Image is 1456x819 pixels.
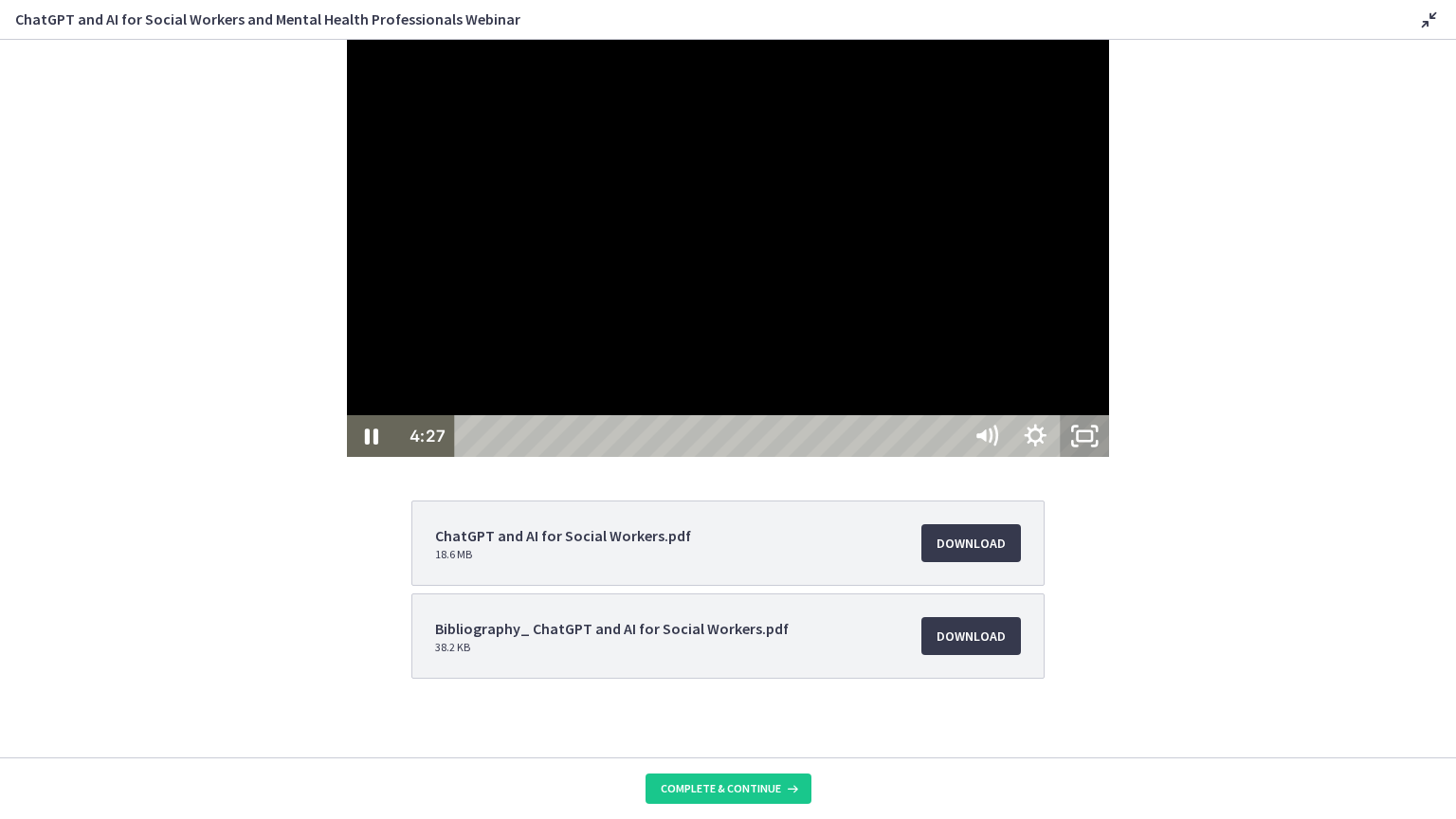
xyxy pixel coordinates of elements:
span: 18.6 MB [435,547,691,562]
span: Bibliography_ ChatGPT and AI for Social Workers.pdf [435,617,789,640]
span: Complete & continue [661,781,781,796]
button: Complete & continue [646,773,811,804]
div: Playbar [467,375,953,417]
span: 38.2 KB [435,640,789,655]
button: Show settings menu [1010,375,1060,417]
span: Download [937,625,1006,647]
button: Unfullscreen [1060,375,1109,417]
a: Download [921,524,1021,562]
button: Pause [347,375,396,417]
a: Download [921,617,1021,655]
span: Download [937,532,1006,555]
button: Mute [961,375,1010,417]
h3: ChatGPT and AI for Social Workers and Mental Health Professionals Webinar [15,8,1388,30]
span: ChatGPT and AI for Social Workers.pdf [435,524,691,547]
